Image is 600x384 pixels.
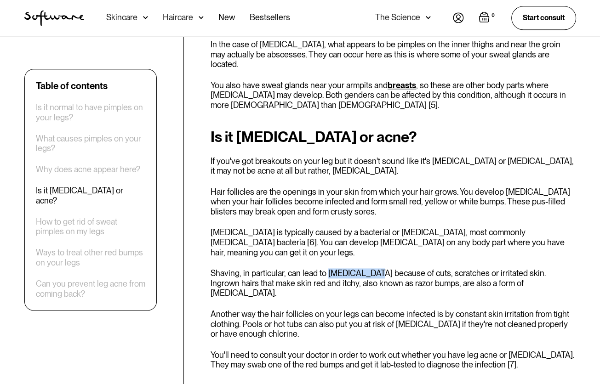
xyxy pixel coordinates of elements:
[375,13,420,22] div: The Science
[36,186,145,205] a: Is it [MEDICAL_DATA] or acne?
[426,13,431,22] img: arrow down
[211,350,576,370] p: You'll need to consult your doctor in order to work out whether you have leg acne or [MEDICAL_DAT...
[211,227,576,257] p: [MEDICAL_DATA] is typically caused by a bacterial or [MEDICAL_DATA], most commonly [MEDICAL_DATA]...
[211,156,576,176] p: If you've got breakouts on your leg but it doesn't sound like it's [MEDICAL_DATA] or [MEDICAL_DAT...
[490,11,497,20] div: 0
[36,217,145,237] a: How to get rid of sweat pimples on my legs
[199,13,204,22] img: arrow down
[479,11,497,24] a: Open empty cart
[106,13,137,22] div: Skincare
[211,187,576,217] p: Hair follicles are the openings in your skin from which your hair grows. You develop [MEDICAL_DAT...
[36,248,145,267] a: Ways to treat other red bumps on your legs
[388,80,416,90] a: breasts
[36,134,145,153] a: What causes pimples on your legs?
[24,10,84,26] img: Software Logo
[211,268,576,298] p: Shaving, in particular, can lead to [MEDICAL_DATA] because of cuts, scratches or irritated skin. ...
[211,129,576,145] h2: Is it [MEDICAL_DATA] or acne?
[24,10,84,26] a: home
[211,40,576,69] p: In the case of [MEDICAL_DATA], what appears to be pimples on the inner thighs and near the groin ...
[143,13,148,22] img: arrow down
[36,279,145,299] a: Can you prevent leg acne from coming back?
[211,309,576,339] p: Another way the hair follicles on your legs can become infected is by constant skin irritation fr...
[511,6,576,29] a: Start consult
[36,164,140,175] a: Why does acne appear here?
[163,13,193,22] div: Haircare
[36,80,108,91] div: Table of contents
[36,102,145,122] a: Is it normal to have pimples on your legs?
[211,80,576,110] p: You also have sweat glands near your armpits and , so these are other body parts where [MEDICAL_D...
